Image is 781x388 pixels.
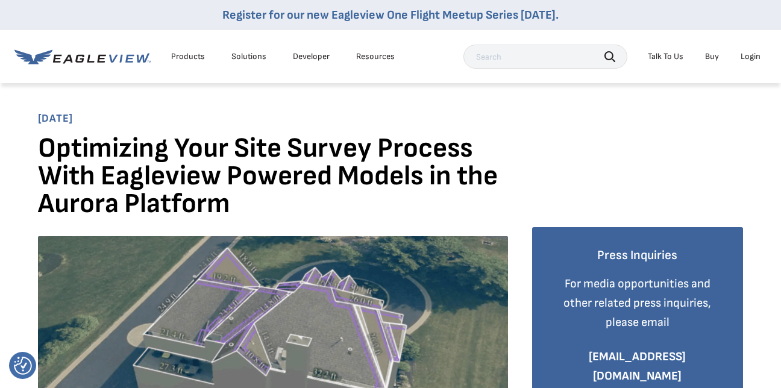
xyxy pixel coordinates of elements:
[14,357,32,375] img: Revisit consent button
[356,51,395,62] div: Resources
[589,349,686,383] a: [EMAIL_ADDRESS][DOMAIN_NAME]
[550,274,725,332] p: For media opportunities and other related press inquiries, please email
[222,8,559,22] a: Register for our new Eagleview One Flight Meetup Series [DATE].
[231,51,266,62] div: Solutions
[14,357,32,375] button: Consent Preferences
[648,51,683,62] div: Talk To Us
[171,51,205,62] div: Products
[293,51,330,62] a: Developer
[550,245,725,266] h4: Press Inquiries
[38,135,508,227] h1: Optimizing Your Site Survey Process With Eagleview Powered Models in the Aurora Platform
[38,112,743,126] span: [DATE]
[741,51,761,62] div: Login
[705,51,719,62] a: Buy
[463,45,627,69] input: Search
